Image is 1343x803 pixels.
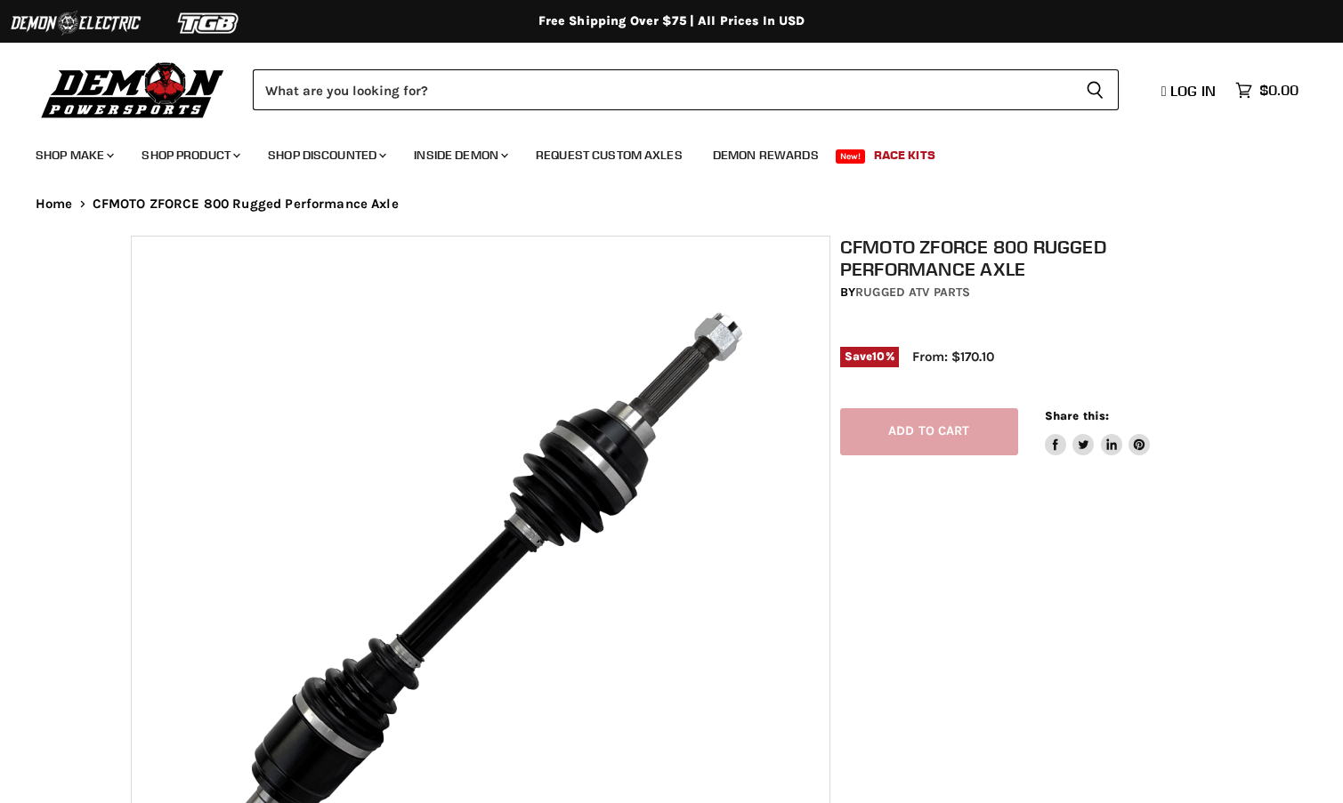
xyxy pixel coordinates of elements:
[1072,69,1119,110] button: Search
[128,137,251,173] a: Shop Product
[142,6,276,40] img: TGB Logo 2
[1045,408,1151,455] aside: Share this:
[700,137,832,173] a: Demon Rewards
[912,349,994,365] span: From: $170.10
[1226,77,1307,103] a: $0.00
[400,137,519,173] a: Inside Demon
[1259,82,1299,99] span: $0.00
[253,69,1072,110] input: Search
[840,347,899,366] span: Save %
[1045,409,1109,422] span: Share this:
[22,137,125,173] a: Shop Make
[855,285,970,300] a: Rugged ATV Parts
[522,137,696,173] a: Request Custom Axles
[872,349,885,363] span: 10
[9,6,142,40] img: Demon Electric Logo 2
[1170,82,1216,100] span: Log in
[840,283,1222,302] div: by
[93,197,399,212] span: CFMOTO ZFORCE 800 Rugged Performance Axle
[36,58,231,121] img: Demon Powersports
[1153,83,1226,99] a: Log in
[22,130,1294,173] ul: Main menu
[836,149,866,164] span: New!
[253,69,1119,110] form: Product
[840,236,1222,280] h1: CFMOTO ZFORCE 800 Rugged Performance Axle
[255,137,397,173] a: Shop Discounted
[861,137,949,173] a: Race Kits
[36,197,73,212] a: Home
